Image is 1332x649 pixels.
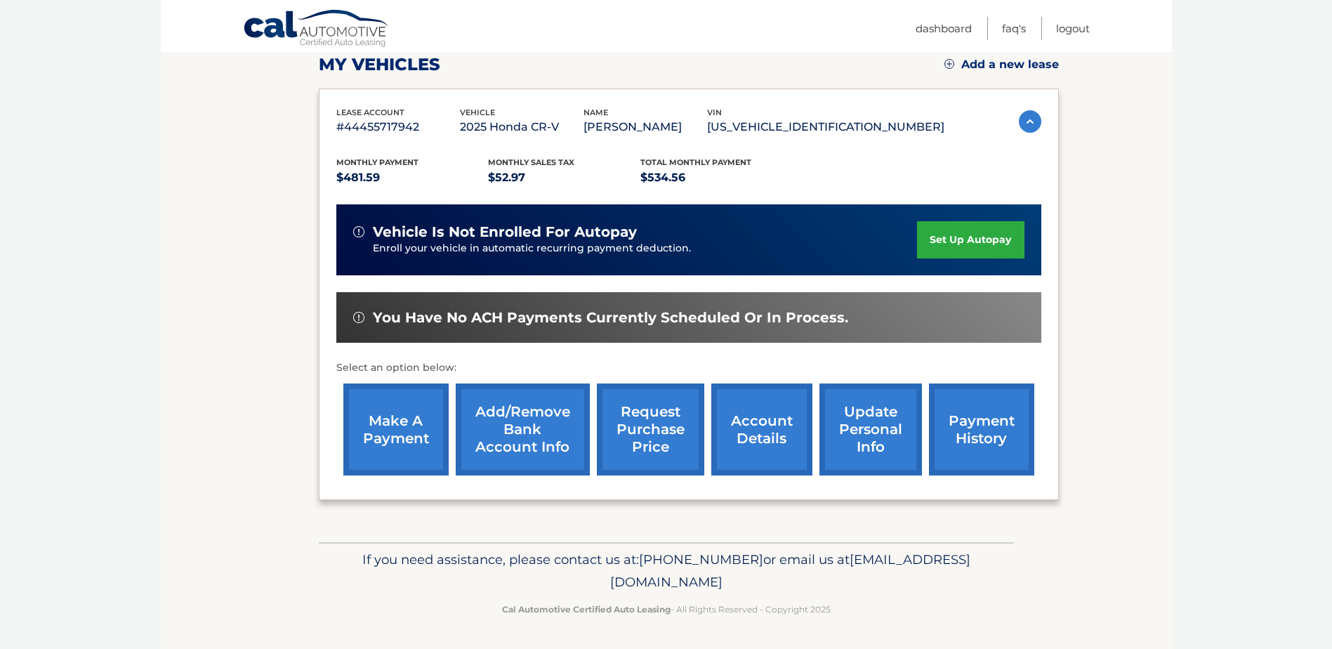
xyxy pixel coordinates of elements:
img: accordion-active.svg [1019,110,1041,133]
img: alert-white.svg [353,312,364,323]
a: make a payment [343,383,449,476]
p: $52.97 [488,168,640,188]
span: name [583,107,608,117]
p: Select an option below: [336,360,1041,376]
span: Total Monthly Payment [640,157,751,167]
strong: Cal Automotive Certified Auto Leasing [502,604,671,615]
p: If you need assistance, please contact us at: or email us at [328,549,1005,594]
a: Dashboard [916,17,972,40]
p: [PERSON_NAME] [583,117,707,137]
p: $534.56 [640,168,793,188]
p: Enroll your vehicle in automatic recurring payment deduction. [373,241,918,256]
a: Add a new lease [944,58,1059,72]
a: FAQ's [1002,17,1026,40]
span: vin [707,107,722,117]
span: Monthly Payment [336,157,418,167]
a: set up autopay [917,221,1024,258]
img: add.svg [944,59,954,69]
span: [PHONE_NUMBER] [639,551,763,568]
p: [US_VEHICLE_IDENTIFICATION_NUMBER] [707,117,944,137]
span: lease account [336,107,404,117]
p: $481.59 [336,168,489,188]
p: 2025 Honda CR-V [460,117,583,137]
a: Add/Remove bank account info [456,383,590,476]
p: #44455717942 [336,117,460,137]
a: Cal Automotive [243,9,390,50]
span: Monthly sales Tax [488,157,574,167]
span: vehicle is not enrolled for autopay [373,223,637,241]
a: Logout [1056,17,1090,40]
a: update personal info [819,383,922,476]
a: request purchase price [597,383,704,476]
img: alert-white.svg [353,226,364,237]
span: You have no ACH payments currently scheduled or in process. [373,309,848,327]
p: - All Rights Reserved - Copyright 2025 [328,602,1005,617]
span: [EMAIL_ADDRESS][DOMAIN_NAME] [610,551,970,590]
span: vehicle [460,107,495,117]
h2: my vehicles [319,54,440,75]
a: payment history [929,383,1034,476]
a: account details [711,383,812,476]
